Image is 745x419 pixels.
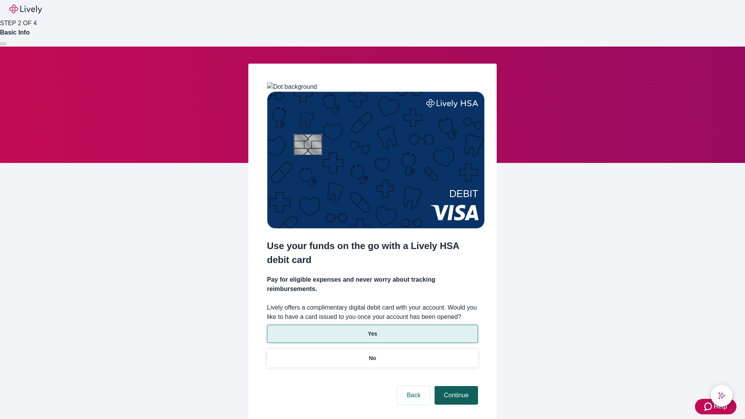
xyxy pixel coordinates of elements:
button: Back [397,386,430,405]
svg: Lively AI Assistant [718,392,726,400]
span: Help [714,402,727,411]
img: Lively [9,5,42,14]
p: Yes [368,330,377,338]
h2: Use your funds on the go with a Lively HSA debit card [267,239,478,267]
h4: Pay for eligible expenses and never worry about tracking reimbursements. [267,275,478,294]
button: Continue [435,386,478,405]
p: No [369,354,376,362]
button: No [267,349,478,367]
label: Lively offers a complimentary digital debit card with your account. Would you like to have a card... [267,303,478,322]
img: Debit card [267,92,485,229]
button: chat [711,385,733,407]
img: Dot background [267,82,317,92]
button: Yes [267,325,478,343]
svg: Zendesk support icon [704,402,714,411]
button: Zendesk support iconHelp [695,399,736,414]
